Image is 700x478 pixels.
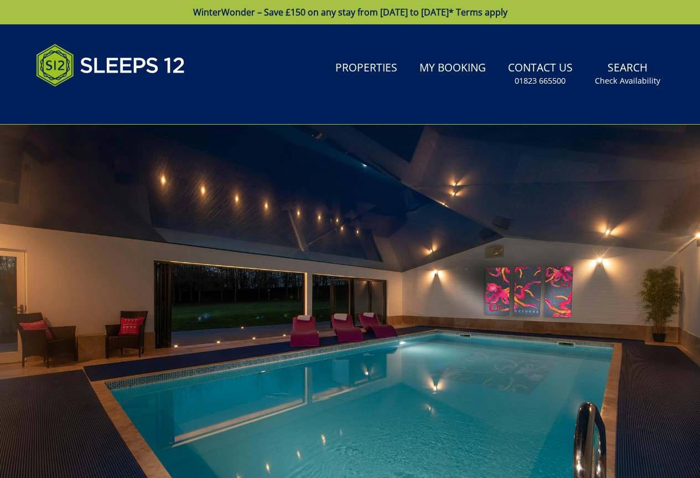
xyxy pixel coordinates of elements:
img: Sleeps 12 [36,38,185,93]
small: 01823 665500 [515,75,566,86]
small: Check Availability [595,75,660,86]
a: Contact Us01823 665500 [504,56,577,92]
iframe: Customer reviews powered by Trustpilot [30,100,147,109]
a: Properties [331,56,402,81]
a: SearchCheck Availability [590,56,665,92]
a: My Booking [415,56,490,81]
